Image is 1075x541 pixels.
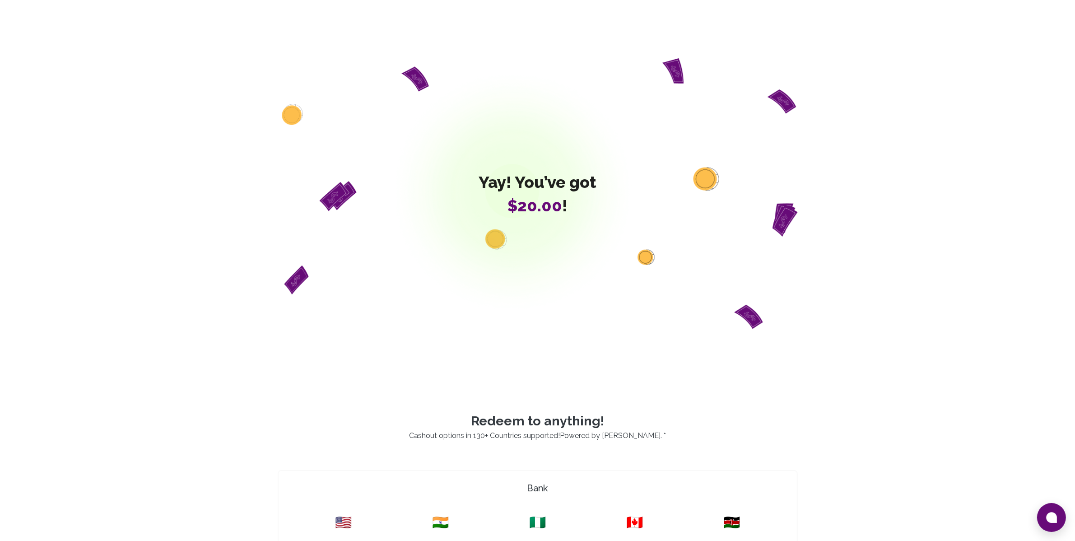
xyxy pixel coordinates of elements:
p: Cashout options in 130+ Countries supported! . * [267,430,809,441]
button: Open chat window [1037,503,1066,532]
h4: Bank [282,482,793,494]
span: 🇮🇳 [432,514,449,531]
span: Yay! You’ve got [479,173,596,191]
span: $20.00 [507,196,562,215]
a: Powered by [PERSON_NAME] [560,431,661,440]
span: ! [479,196,596,215]
span: 🇨🇦 [626,514,643,531]
p: Redeem to anything! [267,413,809,429]
span: 🇺🇸 [335,514,352,531]
span: 🇰🇪 [723,514,740,531]
span: 🇳🇬 [529,514,546,531]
